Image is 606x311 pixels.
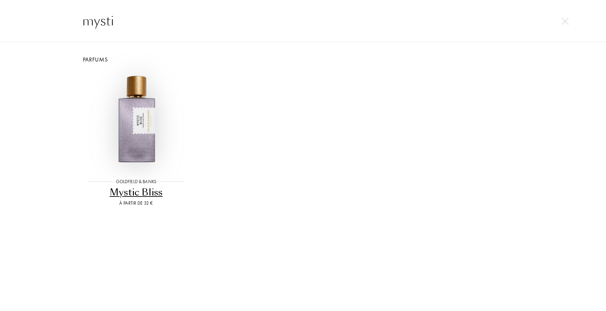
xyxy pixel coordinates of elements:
div: Parfums [76,55,531,64]
input: Rechercher [69,11,537,31]
a: Mystic BlissGoldfield & BanksMystic BlissÀ partir de 32 € [81,64,192,215]
div: À partir de 32 € [83,200,189,207]
div: Goldfield & Banks [113,178,160,185]
img: cross.svg [562,18,569,25]
div: Mystic Bliss [83,186,189,199]
img: Mystic Bliss [86,71,186,171]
